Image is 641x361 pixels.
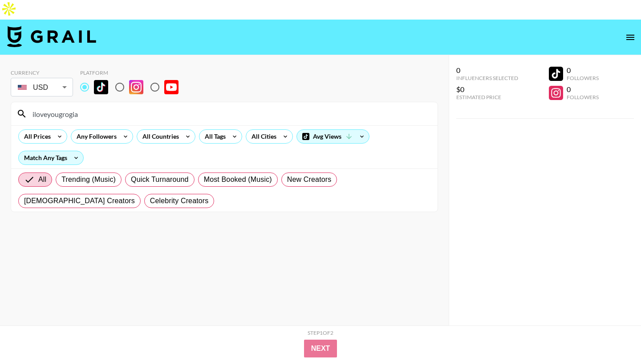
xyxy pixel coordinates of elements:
[94,80,108,94] img: TikTok
[38,174,46,185] span: All
[80,69,186,76] div: Platform
[456,94,518,100] div: Estimated Price
[308,329,333,336] div: Step 1 of 2
[621,28,639,46] button: open drawer
[24,196,135,206] span: [DEMOGRAPHIC_DATA] Creators
[567,75,599,81] div: Followers
[131,174,189,185] span: Quick Turnaround
[304,340,337,357] button: Next
[27,107,432,121] input: Search by User Name
[164,80,179,94] img: YouTube
[19,130,53,143] div: All Prices
[12,80,71,95] div: USD
[287,174,332,185] span: New Creators
[199,130,227,143] div: All Tags
[61,174,116,185] span: Trending (Music)
[456,75,518,81] div: Influencers Selected
[19,151,83,164] div: Match Any Tags
[71,130,118,143] div: Any Followers
[129,80,143,94] img: Instagram
[204,174,272,185] span: Most Booked (Music)
[456,66,518,75] div: 0
[150,196,209,206] span: Celebrity Creators
[567,85,599,94] div: 0
[567,66,599,75] div: 0
[567,94,599,100] div: Followers
[297,130,369,143] div: Avg Views
[456,85,518,94] div: $0
[11,69,73,76] div: Currency
[7,26,96,47] img: Grail Talent
[137,130,181,143] div: All Countries
[246,130,278,143] div: All Cities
